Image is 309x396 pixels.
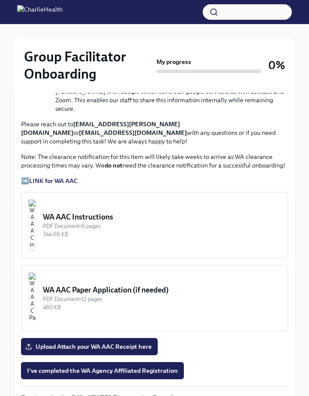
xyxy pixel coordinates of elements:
button: I've completed the WA Agency Affiliated Registration [21,362,184,379]
div: 344.66 KB [43,230,281,238]
p: Note: The clearance notification for this item will likely take weeks to arrive as WA clearance p... [21,152,288,170]
div: WA AAC Paper Application (if needed) [43,285,281,295]
label: Upload Attach your WA AAC Receipt here [21,338,158,355]
strong: do not [105,161,123,169]
span: I've completed the WA Agency Affiliated Registration [27,366,178,375]
a: LINK for WA AAC [29,177,78,185]
h2: Group Facilitator Onboarding [24,48,153,82]
h3: 0% [268,58,285,73]
button: WA AAC Paper Application (if needed)PDF Document•11 pages480 KB [21,265,288,331]
img: WA AAC Paper Application (if needed) [28,272,36,324]
p: ➡️ [21,177,288,185]
div: PDF Document • 11 pages [43,295,281,303]
strong: My progress [156,58,191,66]
div: WA AAC Instructions [43,212,281,222]
div: 480 KB [43,303,281,311]
img: CharlieHealth [17,5,63,19]
span: Upload Attach your WA AAC Receipt here [27,342,152,351]
div: PDF Document • 6 pages [43,222,281,230]
strong: [EMAIL_ADDRESS][PERSON_NAME][DOMAIN_NAME] [21,120,180,137]
img: WA AAC Instructions [28,199,36,251]
button: WA AAC InstructionsPDF Document•6 pages344.66 KB [21,192,288,258]
p: Please reach out to or with any questions or if you need support in completing this task! We are ... [21,120,288,146]
strong: [EMAIL_ADDRESS][DOMAIN_NAME] [79,129,187,137]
